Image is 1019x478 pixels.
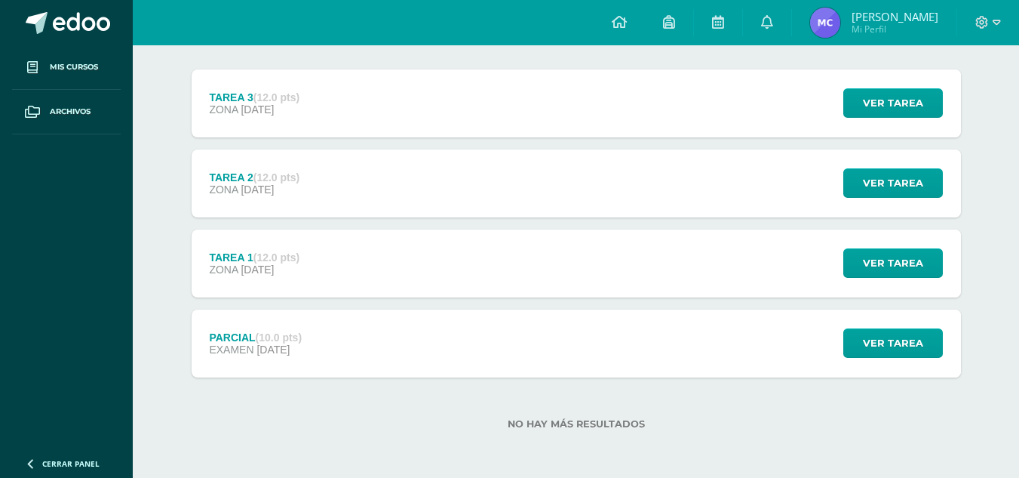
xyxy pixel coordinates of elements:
[253,91,299,103] strong: (12.0 pts)
[209,183,238,196] span: ZONA
[843,248,943,278] button: Ver tarea
[241,183,274,196] span: [DATE]
[253,171,299,183] strong: (12.0 pts)
[256,332,302,344] strong: (10.0 pts)
[810,8,840,38] img: 0aec00e1ef5cc27230ddd548fcfdc0fc.png
[12,45,121,90] a: Mis cursos
[253,251,299,264] strong: (12.0 pts)
[209,264,238,276] span: ZONA
[241,103,274,116] span: [DATE]
[192,418,961,430] label: No hay más resultados
[209,344,253,356] span: EXAMEN
[209,332,302,344] div: PARCIAL
[843,168,943,198] button: Ver tarea
[852,23,938,35] span: Mi Perfil
[209,103,238,116] span: ZONA
[863,89,923,117] span: Ver tarea
[863,169,923,197] span: Ver tarea
[50,106,91,118] span: Archivos
[863,329,923,357] span: Ver tarea
[209,91,299,103] div: TAREA 3
[843,88,943,118] button: Ver tarea
[12,90,121,134] a: Archivos
[209,251,299,264] div: TAREA 1
[852,9,938,24] span: [PERSON_NAME]
[209,171,299,183] div: TAREA 2
[241,264,274,276] span: [DATE]
[256,344,290,356] span: [DATE]
[863,249,923,277] span: Ver tarea
[42,458,100,469] span: Cerrar panel
[50,61,98,73] span: Mis cursos
[843,328,943,358] button: Ver tarea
